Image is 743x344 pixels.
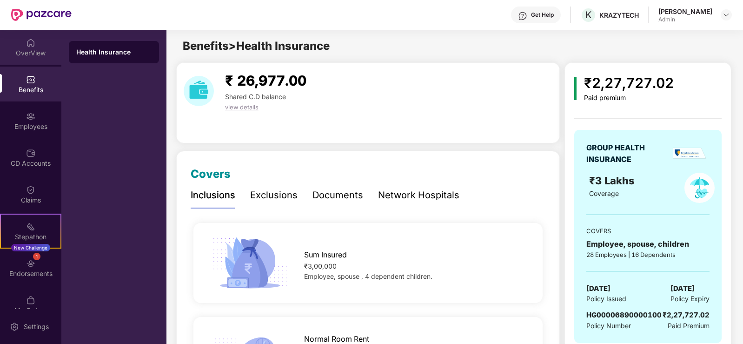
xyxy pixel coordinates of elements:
[684,173,715,203] img: policyIcon
[26,38,35,47] img: svg+xml;base64,PHN2ZyBpZD0iSG9tZSIgeG1sbnM9Imh0dHA6Ly93d3cudzMub3JnLzIwMDAvc3ZnIiB3aWR0aD0iMjAiIG...
[586,142,668,165] div: GROUP HEALTH INSURANCE
[586,226,710,236] div: COVERS
[589,175,637,187] span: ₹3 Lakhs
[586,294,626,304] span: Policy Issued
[586,250,710,259] div: 28 Employees | 16 Dependents
[304,272,432,280] span: Employee, spouse , 4 dependent children.
[670,283,695,294] span: [DATE]
[668,321,710,331] span: Paid Premium
[250,188,298,202] div: Exclusions
[26,148,35,158] img: svg+xml;base64,PHN2ZyBpZD0iQ0RfQWNjb3VudHMiIGRhdGEtbmFtZT0iQ0QgQWNjb3VudHMiIHhtbG5zPSJodHRwOi8vd3...
[723,11,730,19] img: svg+xml;base64,PHN2ZyBpZD0iRHJvcGRvd24tMzJ4MzIiIHhtbG5zPSJodHRwOi8vd3d3LnczLm9yZy8yMDAwL3N2ZyIgd2...
[183,39,330,53] span: Benefits > Health Insurance
[589,189,619,197] span: Coverage
[33,253,40,260] div: 1
[658,7,712,16] div: [PERSON_NAME]
[191,167,231,181] span: Covers
[26,75,35,84] img: svg+xml;base64,PHN2ZyBpZD0iQmVuZWZpdHMiIHhtbG5zPSJodHRwOi8vd3d3LnczLm9yZy8yMDAwL3N2ZyIgd2lkdGg9Ij...
[209,235,291,291] img: icon
[599,11,639,20] div: KRAZYTECH
[184,76,214,106] img: download
[11,9,72,21] img: New Pazcare Logo
[10,322,19,331] img: svg+xml;base64,PHN2ZyBpZD0iU2V0dGluZy0yMHgyMCIgeG1sbnM9Imh0dHA6Ly93d3cudzMub3JnLzIwMDAvc3ZnIiB3aW...
[191,188,235,202] div: Inclusions
[586,310,662,319] span: HG00006890000100
[225,93,286,101] span: Shared C.D balance
[585,9,591,20] span: K
[312,188,363,202] div: Documents
[26,222,35,231] img: svg+xml;base64,PHN2ZyB4bWxucz0iaHR0cDovL3d3dy53My5vcmcvMjAwMC9zdmciIHdpZHRoPSIyMSIgaGVpZ2h0PSIyMC...
[21,322,52,331] div: Settings
[304,261,527,271] div: ₹3,00,000
[670,294,710,304] span: Policy Expiry
[225,72,306,89] span: ₹ 26,977.00
[225,103,259,111] span: view details
[586,322,631,330] span: Policy Number
[26,259,35,268] img: svg+xml;base64,PHN2ZyBpZD0iRW5kb3JzZW1lbnRzIiB4bWxucz0iaHR0cDovL3d3dy53My5vcmcvMjAwMC9zdmciIHdpZH...
[586,238,710,250] div: Employee, spouse, children
[378,188,459,202] div: Network Hospitals
[1,232,60,242] div: Stepathon
[574,77,577,100] img: icon
[26,296,35,305] img: svg+xml;base64,PHN2ZyBpZD0iTXlfT3JkZXJzIiBkYXRhLW5hbWU9Ik15IE9yZGVycyIgeG1sbnM9Imh0dHA6Ly93d3cudz...
[76,47,152,57] div: Health Insurance
[304,249,347,261] span: Sum Insured
[518,11,527,20] img: svg+xml;base64,PHN2ZyBpZD0iSGVscC0zMngzMiIgeG1sbnM9Imh0dHA6Ly93d3cudzMub3JnLzIwMDAvc3ZnIiB3aWR0aD...
[584,72,674,94] div: ₹2,27,727.02
[531,11,554,19] div: Get Help
[26,112,35,121] img: svg+xml;base64,PHN2ZyBpZD0iRW1wbG95ZWVzIiB4bWxucz0iaHR0cDovL3d3dy53My5vcmcvMjAwMC9zdmciIHdpZHRoPS...
[663,310,710,321] div: ₹2,27,727.02
[658,16,712,23] div: Admin
[11,244,50,251] div: New Challenge
[586,283,610,294] span: [DATE]
[26,185,35,195] img: svg+xml;base64,PHN2ZyBpZD0iQ2xhaW0iIHhtbG5zPSJodHRwOi8vd3d3LnczLm9yZy8yMDAwL3N2ZyIgd2lkdGg9IjIwIi...
[673,148,706,159] img: insurerLogo
[584,94,674,102] div: Paid premium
